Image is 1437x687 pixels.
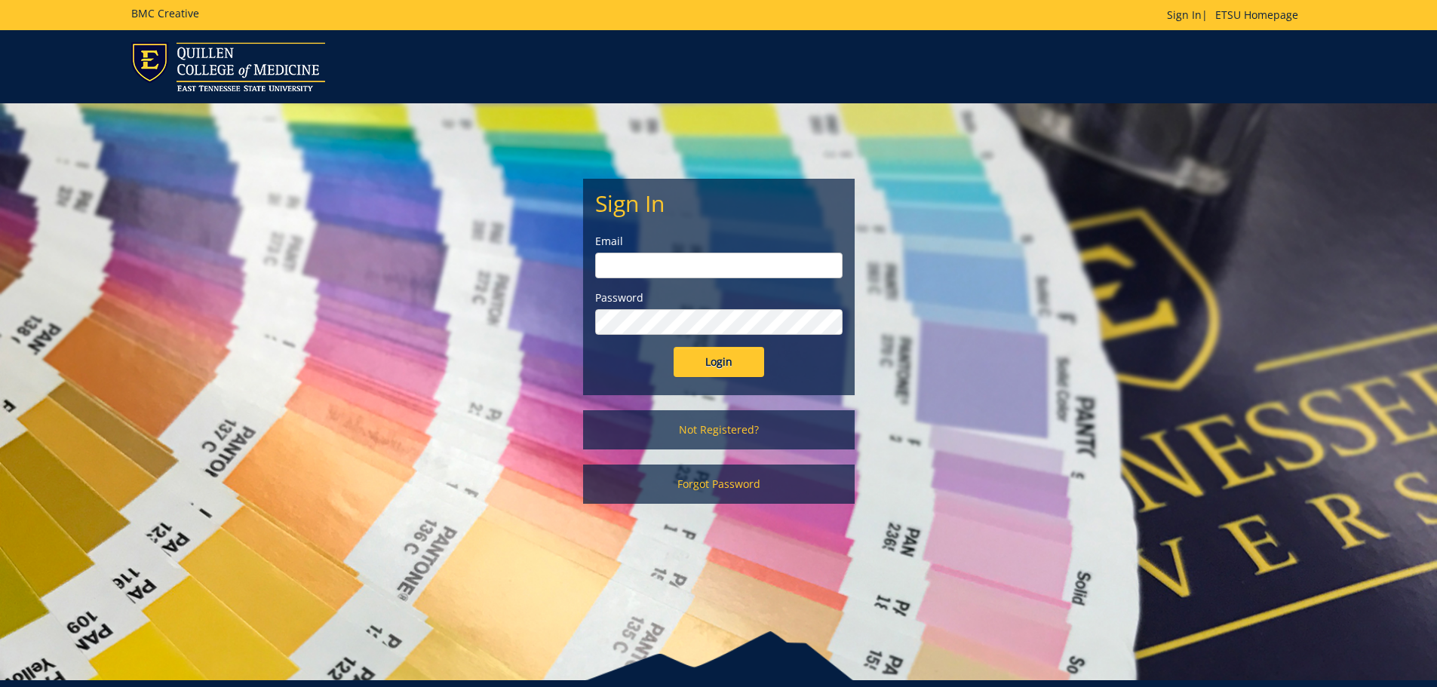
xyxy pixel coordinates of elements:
p: | [1167,8,1306,23]
h2: Sign In [595,191,843,216]
a: Not Registered? [583,410,855,449]
input: Login [674,347,764,377]
a: Sign In [1167,8,1202,22]
img: ETSU logo [131,42,325,91]
a: Forgot Password [583,465,855,504]
h5: BMC Creative [131,8,199,19]
label: Email [595,234,843,249]
label: Password [595,290,843,305]
a: ETSU Homepage [1208,8,1306,22]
